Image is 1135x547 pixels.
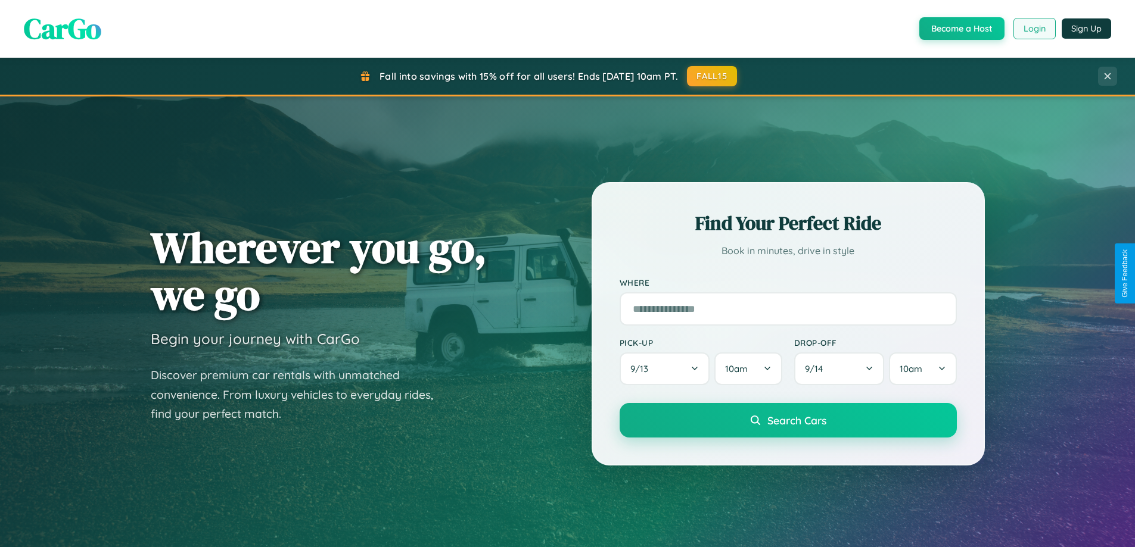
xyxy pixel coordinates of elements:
[380,70,678,82] span: Fall into savings with 15% off for all users! Ends [DATE] 10am PT.
[1062,18,1111,39] button: Sign Up
[620,210,957,236] h2: Find Your Perfect Ride
[630,363,654,374] span: 9 / 13
[1013,18,1056,39] button: Login
[620,352,710,385] button: 9/13
[151,224,487,318] h1: Wherever you go, we go
[151,330,360,348] h3: Begin your journey with CarGo
[687,66,737,86] button: FALL15
[919,17,1005,40] button: Become a Host
[767,414,826,427] span: Search Cars
[725,363,748,374] span: 10am
[714,352,782,385] button: 10am
[620,337,782,348] label: Pick-up
[24,9,101,48] span: CarGo
[794,337,957,348] label: Drop-off
[620,403,957,437] button: Search Cars
[900,363,922,374] span: 10am
[151,365,449,424] p: Discover premium car rentals with unmatched convenience. From luxury vehicles to everyday rides, ...
[889,352,956,385] button: 10am
[1121,249,1129,298] div: Give Feedback
[620,242,957,260] p: Book in minutes, drive in style
[620,277,957,287] label: Where
[805,363,829,374] span: 9 / 14
[794,352,885,385] button: 9/14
